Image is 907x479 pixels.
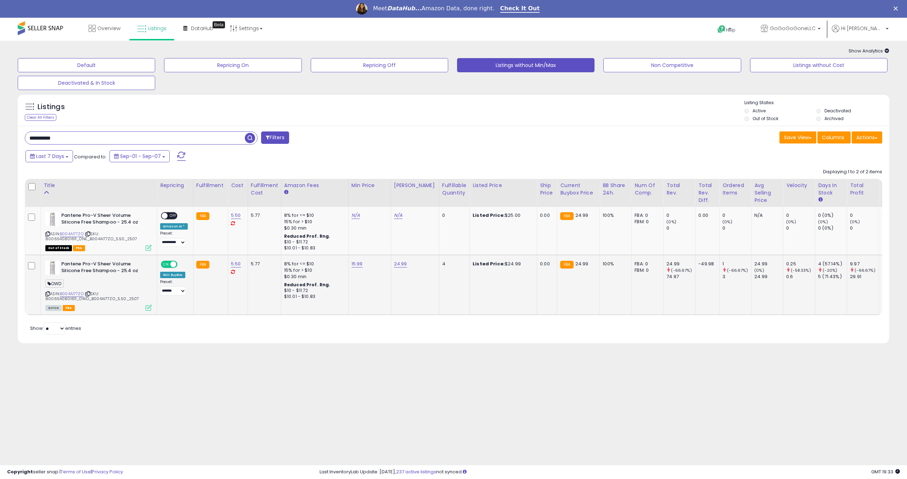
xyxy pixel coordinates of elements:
[132,18,172,39] a: Listings
[635,212,658,219] div: FBA: 0
[26,150,73,162] button: Last 7 Days
[284,261,343,267] div: 8% for <= $10
[225,18,268,39] a: Settings
[698,182,716,204] div: Total Rev. Diff.
[754,274,783,280] div: 24.99
[818,197,822,203] small: Days In Stock.
[160,280,188,295] div: Preset:
[754,212,778,219] div: N/A
[603,261,626,267] div: 100%
[603,212,626,219] div: 100%
[635,267,658,274] div: FBM: 0
[850,274,879,280] div: 29.91
[45,212,60,226] img: 41gzljJ5iWL._SL40_.jpg
[284,212,343,219] div: 8% for <= $10
[18,76,155,90] button: Deactivated & In Stock
[560,182,597,197] div: Current Buybox Price
[754,182,780,204] div: Avg Selling Price
[727,267,748,273] small: (-66.67%)
[817,131,851,143] button: Columns
[284,288,343,294] div: $10 - $11.72
[45,245,72,251] span: All listings that are currently out of stock and unavailable for purchase on Amazon
[45,212,152,250] div: ASIN:
[818,261,847,267] div: 4 (57.14%)
[818,274,847,280] div: 5 (71.43%)
[311,58,448,72] button: Repricing Off
[603,182,629,197] div: BB Share 24h.
[894,6,901,11] div: Close
[284,233,331,239] b: Reduced Prof. Rng.
[822,134,844,141] span: Columns
[63,305,75,311] span: FBA
[722,219,732,225] small: (0%)
[849,47,889,54] span: Show Analytics
[722,212,751,219] div: 0
[60,231,84,237] a: B004AI77ZO
[712,19,749,41] a: Help
[351,182,388,189] div: Min Price
[196,212,209,220] small: FBA
[213,21,225,28] div: Tooltip anchor
[45,291,139,302] span: | SKU: 8006540801611_OWD_B004AI77ZO_5.50_2507
[231,182,245,189] div: Cost
[373,5,495,12] div: Meet Amazon Data, done right.
[164,58,302,72] button: Repricing On
[832,25,889,41] a: Hi [PERSON_NAME]
[754,261,783,267] div: 24.99
[284,239,343,245] div: $10 - $11.72
[850,261,879,267] div: 9.97
[30,325,81,332] span: Show: entries
[855,267,875,273] small: (-66.67%)
[786,225,815,231] div: 0
[818,182,844,197] div: Days In Stock
[635,219,658,225] div: FBM: 0
[750,58,888,72] button: Listings without Cost
[97,25,120,32] span: Overview
[823,169,882,175] div: Displaying 1 to 2 of 2 items
[786,261,815,267] div: 0.25
[284,282,331,288] b: Reduced Prof. Rng.
[284,267,343,274] div: 15% for > $10
[635,261,658,267] div: FBA: 0
[196,182,225,189] div: Fulfillment
[162,261,170,267] span: ON
[74,153,107,160] span: Compared to:
[770,25,816,32] span: GoGoGoGoneLLC
[168,213,179,219] span: OFF
[850,212,879,219] div: 0
[666,212,695,219] div: 0
[61,261,147,276] b: Pantene Pro-V Sheer Volume Silicone Free Shampoo - 25.4 oz
[666,261,695,267] div: 24.99
[457,58,595,72] button: Listings without Min/Max
[824,115,844,122] label: Archived
[351,212,360,219] a: N/A
[394,182,436,189] div: [PERSON_NAME]
[25,114,56,121] div: Clear All Filters
[850,182,876,197] div: Total Profit
[109,150,170,162] button: Sep-01 - Sep-07
[744,100,889,106] p: Listing States:
[717,25,726,34] i: Get Help
[36,153,64,160] span: Last 7 Days
[786,212,815,219] div: 0
[73,245,85,251] span: FBA
[387,5,422,12] i: DataHub...
[698,212,714,219] div: 0.00
[473,260,505,267] b: Listed Price:
[45,305,62,311] span: All listings currently available for purchase on Amazon
[818,212,847,219] div: 0 (0%)
[261,131,289,144] button: Filters
[779,131,816,143] button: Save View
[284,294,343,300] div: $10.01 - $10.83
[178,18,219,39] a: DataHub
[284,274,343,280] div: $0.30 min
[560,261,573,269] small: FBA
[251,261,276,267] div: 5.77
[251,182,278,197] div: Fulfillment Cost
[841,25,884,32] span: Hi [PERSON_NAME]
[251,212,276,219] div: 5.77
[44,182,154,189] div: Title
[540,182,554,197] div: Ship Price
[786,182,812,189] div: Velocity
[540,212,552,219] div: 0.00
